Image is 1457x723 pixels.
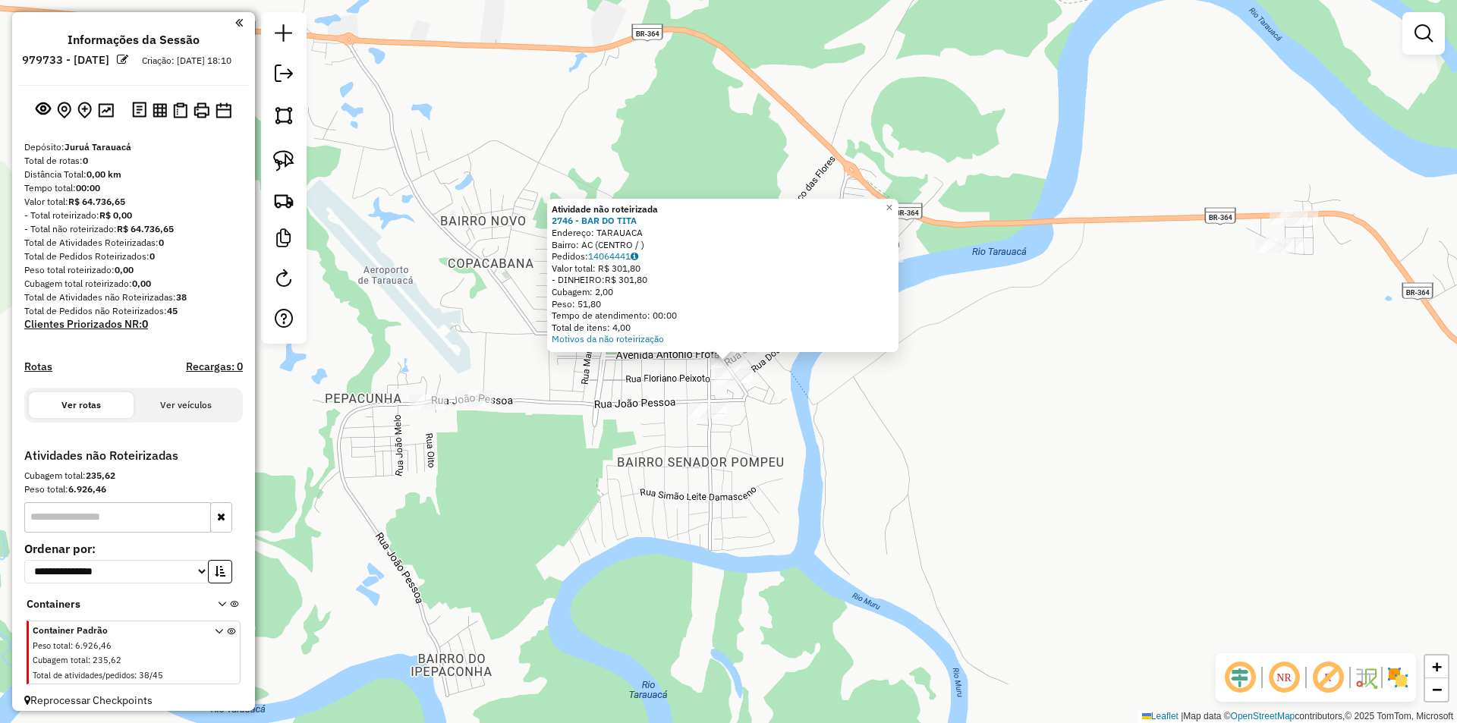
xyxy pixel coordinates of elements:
[24,483,243,496] div: Peso total:
[33,98,54,122] button: Exibir sessão original
[1354,665,1378,690] img: Fluxo de ruas
[24,304,243,318] div: Total de Pedidos não Roteirizados:
[29,392,134,418] button: Ver rotas
[83,155,88,166] strong: 0
[24,291,243,304] div: Total de Atividades não Roteirizadas:
[1266,659,1302,696] span: Ocultar NR
[75,640,112,651] span: 6.926,46
[117,54,128,65] em: Alterar nome da sessão
[33,624,197,637] span: Container Padrão
[76,182,100,193] strong: 00:00
[208,560,232,583] button: Ordem crescente
[68,483,106,495] strong: 6.926,46
[1386,665,1410,690] img: Exibir/Ocultar setores
[1432,657,1442,676] span: +
[149,99,170,120] button: Visualizar relatório de Roteirização
[71,640,73,651] span: :
[95,99,117,120] button: Otimizar todas as rotas
[86,470,115,481] strong: 235,62
[117,223,174,234] strong: R$ 64.736,65
[269,223,299,257] a: Criar modelo
[88,655,90,665] span: :
[1138,710,1457,723] div: Map data © contributors,© 2025 TomTom, Microsoft
[732,339,769,354] div: Atividade não roteirizada - MERCANTIL FRI CARNE
[134,670,137,681] span: :
[552,310,894,322] div: Tempo de atendimento: 00:00
[552,262,894,275] div: Valor total: R$ 301,80
[273,105,294,126] img: Selecionar atividades - polígono
[33,655,88,665] span: Cubagem total
[886,201,892,214] span: ×
[186,360,243,373] h4: Recargas: 0
[273,190,294,211] img: Criar rota
[715,368,753,383] div: Atividade não roteirizada - JOAO HERBERT
[1425,655,1448,678] a: Zoom in
[552,286,894,298] div: Cubagem: 2,00
[27,596,198,612] span: Containers
[24,693,153,707] span: Reprocessar Checkpoints
[149,250,155,262] strong: 0
[1181,711,1183,721] span: |
[74,99,95,122] button: Adicionar Atividades
[159,237,164,248] strong: 0
[1231,711,1295,721] a: OpenStreetMap
[54,99,74,122] button: Centralizar mapa no depósito ou ponto de apoio
[552,250,894,262] div: Pedidos:
[409,395,447,410] div: Atividade não roteirizada - MERCEARIA LAVYNE
[1432,680,1442,699] span: −
[24,181,243,195] div: Tempo total:
[1270,210,1308,225] div: Atividade não roteirizada - CONVENIENCIA RJ
[24,195,243,209] div: Valor total:
[267,184,301,217] a: Criar rota
[68,196,125,207] strong: R$ 64.736,65
[605,274,647,285] span: R$ 301,80
[24,263,243,277] div: Peso total roteirizado:
[93,655,121,665] span: 235,62
[24,469,243,483] div: Cubagem total:
[24,168,243,181] div: Distância Total:
[24,140,243,154] div: Depósito:
[87,168,121,180] strong: 0,00 km
[273,150,294,171] img: Selecionar atividades - laço
[269,263,299,297] a: Reroteirizar Sessão
[552,274,894,286] div: - DINHEIRO:
[24,360,52,373] a: Rotas
[552,227,894,239] div: Endereço: TARAUACA
[1222,659,1258,696] span: Ocultar deslocamento
[33,640,71,651] span: Peso total
[24,277,243,291] div: Cubagem total roteirizado:
[1142,711,1179,721] a: Leaflet
[170,99,190,121] button: Visualizar Romaneio
[24,448,243,463] h4: Atividades não Roteirizadas
[269,18,299,52] a: Nova sessão e pesquisa
[552,215,637,226] a: 2746 - BAR DO TITA
[552,203,658,215] strong: Atividade não roteirizada
[212,99,234,121] button: Disponibilidade de veículos
[65,141,131,152] strong: Juruá Tarauacá
[631,252,638,261] i: Observações
[176,291,187,303] strong: 38
[190,99,212,121] button: Imprimir Rotas
[99,209,132,221] strong: R$ 0,00
[1310,659,1346,696] span: Exibir rótulo
[235,14,243,31] a: Clique aqui para minimizar o painel
[129,99,149,122] button: Logs desbloquear sessão
[134,392,238,418] button: Ver veículos
[24,539,243,558] label: Ordenar por:
[132,278,151,289] strong: 0,00
[552,322,894,334] div: Total de itens: 4,00
[588,250,638,262] a: 14064441
[115,264,134,275] strong: 0,00
[688,403,726,418] div: Atividade não roteirizada - BARBEARIA TESOURA D
[1256,237,1294,253] div: Atividade não roteirizada - MERCEARIA ANDRADE
[455,391,493,406] div: Atividade não roteirizada - COMERCIAL GEOVANE
[33,670,134,681] span: Total de atividades/pedidos
[710,354,747,369] div: Atividade não roteirizada - BAR DO TITA
[1425,678,1448,701] a: Zoom out
[167,305,178,316] strong: 45
[24,318,243,331] h4: Clientes Priorizados NR:
[552,239,894,251] div: Bairro: AC (CENTRO / )
[139,670,163,681] span: 38/45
